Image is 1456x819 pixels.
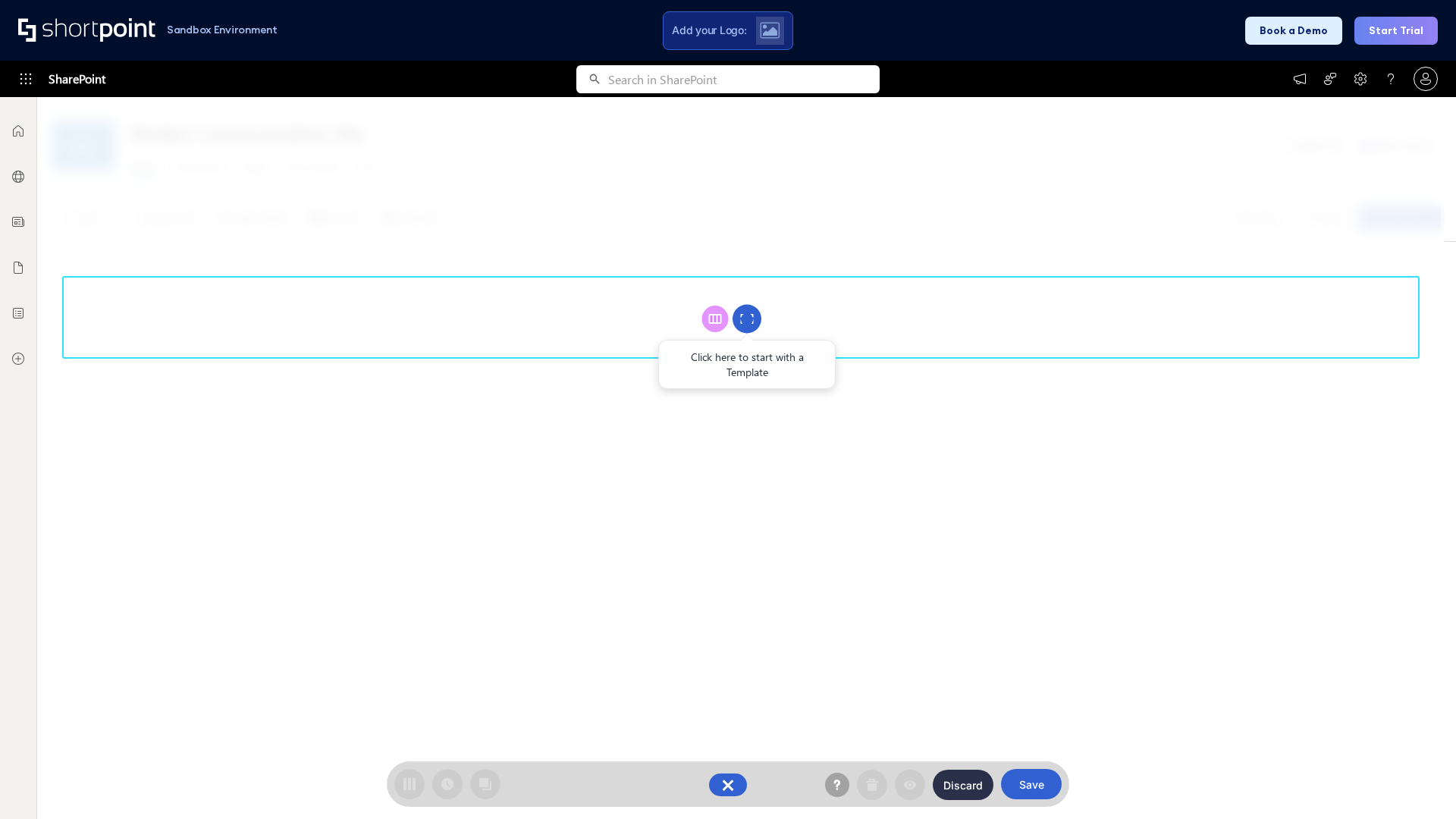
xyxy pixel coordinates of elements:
[672,24,746,37] span: Add your Logo:
[167,26,278,34] h1: Sandbox Environment
[49,61,105,97] span: SharePoint
[1001,769,1062,799] button: Save
[1380,746,1456,819] iframe: Chat Widget
[1245,17,1342,45] button: Book a Demo
[1354,17,1438,45] button: Start Trial
[760,22,780,39] img: Upload logo
[608,65,880,93] input: Search in SharePoint
[933,770,993,800] button: Discard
